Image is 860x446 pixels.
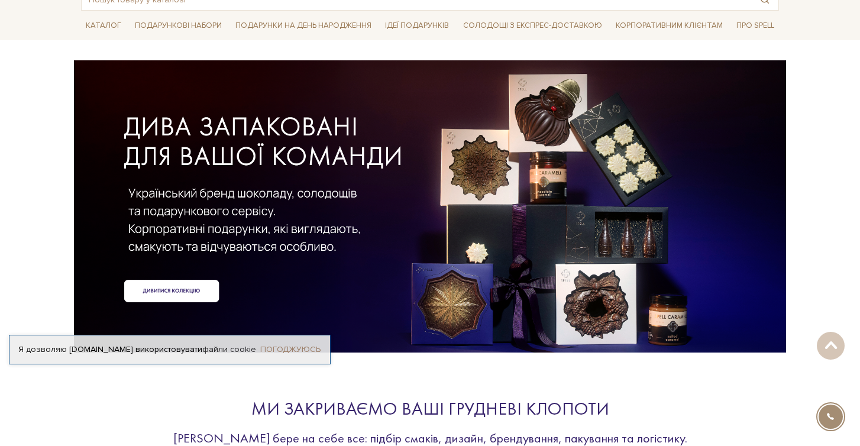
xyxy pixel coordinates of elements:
[231,17,376,35] a: Подарунки на День народження
[202,344,256,354] a: файли cookie
[9,344,330,355] div: Я дозволяю [DOMAIN_NAME] використовувати
[611,17,728,35] a: Корпоративним клієнтам
[380,17,454,35] a: Ідеї подарунків
[260,344,321,355] a: Погоджуюсь
[732,17,779,35] a: Про Spell
[458,15,607,35] a: Солодощі з експрес-доставкою
[130,17,227,35] a: Подарункові набори
[158,397,702,421] div: Ми закриваємо ваші грудневі клопоти
[81,17,126,35] a: Каталог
